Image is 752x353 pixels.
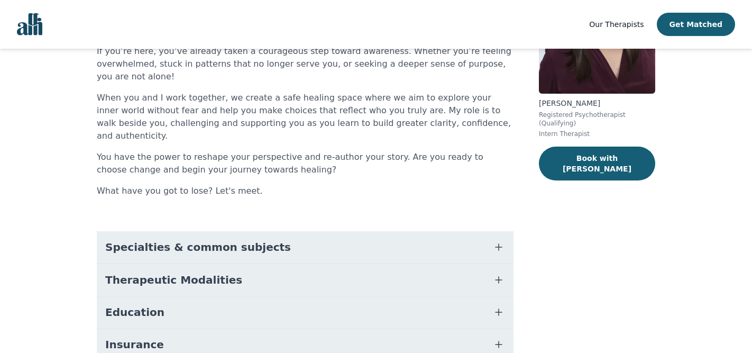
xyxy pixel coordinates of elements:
button: Education [97,296,513,328]
span: Education [105,305,164,320]
p: [PERSON_NAME] [539,98,655,108]
button: Specialties & common subjects [97,231,513,263]
span: Therapeutic Modalities [105,273,242,287]
span: Specialties & common subjects [105,240,291,255]
span: Insurance [105,337,164,352]
a: Our Therapists [589,18,644,31]
p: What have you got to lose? Let's meet. [97,185,513,197]
p: Registered Psychotherapist (Qualifying) [539,111,655,128]
button: Get Matched [657,13,735,36]
p: You have the power to reshape your perspective and re-author your story. Are you ready to choose ... [97,151,513,176]
button: Book with [PERSON_NAME] [539,147,655,180]
p: When you and I work together, we create a safe healing space where we aim to explore your inner w... [97,92,513,142]
span: Our Therapists [589,20,644,29]
p: Intern Therapist [539,130,655,138]
img: alli logo [17,13,42,35]
button: Therapeutic Modalities [97,264,513,296]
p: If you’re here, you’ve already taken a courageous step toward awareness. Whether you’re feeling o... [97,45,513,83]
